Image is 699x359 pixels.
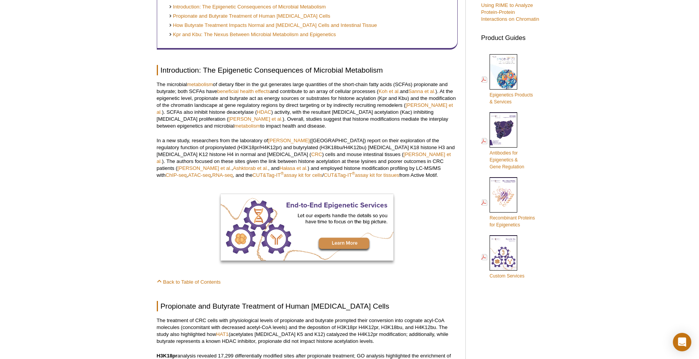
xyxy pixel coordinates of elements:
[178,165,232,171] a: [PERSON_NAME] et al.
[408,88,435,94] a: Sanna et al.
[157,137,458,179] p: In a new study, researchers from the laboratory of ([GEOGRAPHIC_DATA]) report on their exploratio...
[490,177,517,213] img: Rec_prots_140604_cover_web_70x200
[169,22,377,29] a: How Butyrate Treatment Impacts Normal and [MEDICAL_DATA] Cells and Intestinal Tissue
[188,172,211,178] a: ATAC-seq
[169,13,330,20] a: Propionate and Butyrate Treatment of Human [MEDICAL_DATA] Cells
[157,279,221,285] a: Back to Table of Contents
[324,172,399,178] a: CUT&Tag-IT®assay kit for tissues
[281,171,284,176] sup: ®
[352,171,355,176] sup: ®
[481,2,539,22] a: Using RIME to Analyze Protein-Protein Interactions on Chromatin
[490,112,517,148] img: Abs_epi_2015_cover_web_70x200
[257,109,271,115] a: HDAC
[490,92,533,105] span: Epigenetics Products & Services
[169,31,336,38] a: Kpr and Kbu: The Nexus Between Microbial Metabolism and Epigenetics
[490,215,535,228] span: Recombinant Proteins for Epigenetics
[157,81,458,130] p: The microbial of dietary fiber in the gut generates large quantities of the short-chain fatty aci...
[311,151,322,157] a: CRC
[481,234,525,280] a: Custom Services
[221,194,393,261] img: Active Motif End-to-End Services
[490,54,517,90] img: Epi_brochure_140604_cover_web_70x200
[157,301,458,311] h2: Propionate and Butyrate Treatment of Human [MEDICAL_DATA] Cells
[212,172,233,178] a: RNA-seq
[379,88,400,94] a: Koh et al.
[229,116,283,122] a: [PERSON_NAME] et al.
[279,165,307,171] a: Hałasa et al.
[673,333,691,351] div: Open Intercom Messenger
[481,111,524,171] a: Antibodies forEpigenetics &Gene Regulation
[217,88,270,94] a: beneficial health effects
[187,81,213,87] a: metabolism
[216,331,229,337] a: HAT1
[166,172,187,178] a: ChIP-seq
[481,30,543,42] h3: Product Guides
[481,176,535,229] a: Recombinant Proteinsfor Epigenetics
[268,138,310,143] a: [PERSON_NAME]
[157,317,458,345] p: The treatment of CRC cells with physiological levels of propionate and butyrate prompted their co...
[157,151,451,164] a: [PERSON_NAME] et al.
[157,353,178,359] strong: H3K18pr
[481,53,533,106] a: Epigenetics Products& Services
[234,123,260,129] a: metabolism
[490,150,524,170] span: Antibodies for Epigenetics & Gene Regulation
[490,273,525,279] span: Custom Services
[233,165,268,171] a: Ashktorab et al.
[157,65,458,75] h2: Introduction: The Epigenetic Consequences of Microbial Metabolism
[157,102,453,115] a: [PERSON_NAME] et al.
[169,3,326,11] a: Introduction: The Epigenetic Consequences of Microbial Metabolism
[252,172,322,178] a: CUT&Tag-IT®assay kit for cells
[490,235,517,271] img: Custom_Services_cover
